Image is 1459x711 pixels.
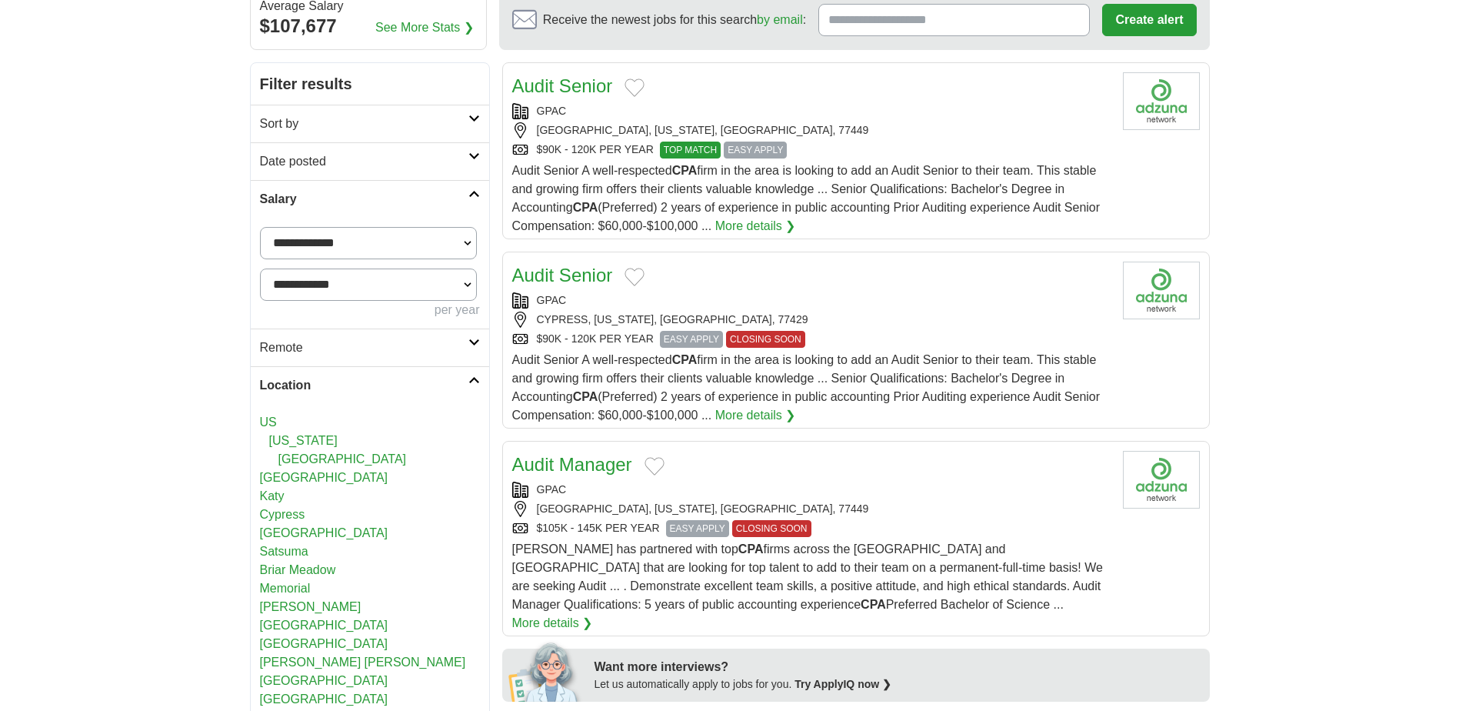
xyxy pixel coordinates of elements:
[260,376,468,395] h2: Location
[1123,72,1200,130] img: Company logo
[672,353,698,366] strong: CPA
[512,292,1111,309] div: GPAC
[278,452,407,466] a: [GEOGRAPHIC_DATA]
[715,217,796,235] a: More details ❯
[260,416,277,429] a: US
[672,164,698,177] strong: CPA
[715,406,796,425] a: More details ❯
[666,520,729,537] span: EASY APPLY
[260,301,480,319] div: per year
[512,520,1111,537] div: $105K - 145K PER YEAR
[260,563,336,576] a: Briar Meadow
[512,75,613,96] a: Audit Senior
[660,331,723,348] span: EASY APPLY
[260,545,308,558] a: Satsuma
[260,656,466,669] a: [PERSON_NAME] [PERSON_NAME]
[260,600,361,613] a: [PERSON_NAME]
[738,542,764,556] strong: CPA
[260,152,468,171] h2: Date posted
[724,142,787,159] span: EASY APPLY
[251,180,489,218] a: Salary
[508,640,583,702] img: apply-iq-scientist.png
[573,201,598,214] strong: CPA
[512,614,593,633] a: More details ❯
[251,63,489,105] h2: Filter results
[512,454,632,475] a: Audit Manager
[512,142,1111,159] div: $90K - 120K PER YEAR
[861,598,886,611] strong: CPA
[260,582,311,595] a: Memorial
[512,312,1111,328] div: CYPRESS, [US_STATE], [GEOGRAPHIC_DATA], 77429
[625,268,645,286] button: Add to favorite jobs
[1102,4,1196,36] button: Create alert
[512,122,1111,139] div: [GEOGRAPHIC_DATA], [US_STATE], [GEOGRAPHIC_DATA], 77449
[660,142,721,159] span: TOP MATCH
[625,78,645,97] button: Add to favorite jobs
[260,508,305,521] a: Cypress
[595,676,1201,693] div: Let us automatically apply to jobs for you.
[512,501,1111,517] div: [GEOGRAPHIC_DATA], [US_STATE], [GEOGRAPHIC_DATA], 77449
[726,331,805,348] span: CLOSING SOON
[512,482,1111,498] div: GPAC
[260,12,477,40] div: $107,677
[260,339,468,357] h2: Remote
[375,18,474,37] a: See More Stats ❯
[543,11,806,29] span: Receive the newest jobs for this search :
[260,619,388,632] a: [GEOGRAPHIC_DATA]
[512,103,1111,119] div: GPAC
[260,190,468,209] h2: Salary
[1123,451,1200,509] img: Company logo
[260,637,388,650] a: [GEOGRAPHIC_DATA]
[732,520,811,537] span: CLOSING SOON
[757,13,803,26] a: by email
[512,353,1101,422] span: Audit Senior A well-respected firm in the area is looking to add an Audit Senior to their team. T...
[251,142,489,180] a: Date posted
[260,489,285,502] a: Katy
[260,115,468,133] h2: Sort by
[251,329,489,366] a: Remote
[512,331,1111,348] div: $90K - 120K PER YEAR
[260,693,388,706] a: [GEOGRAPHIC_DATA]
[260,526,388,539] a: [GEOGRAPHIC_DATA]
[251,105,489,142] a: Sort by
[573,390,598,403] strong: CPA
[512,164,1101,232] span: Audit Senior A well-respected firm in the area is looking to add an Audit Senior to their team. T...
[512,265,613,285] a: Audit Senior
[260,471,388,484] a: [GEOGRAPHIC_DATA]
[269,434,338,447] a: [US_STATE]
[260,674,388,687] a: [GEOGRAPHIC_DATA]
[251,366,489,404] a: Location
[595,658,1201,676] div: Want more interviews?
[645,457,665,476] button: Add to favorite jobs
[1123,262,1200,319] img: Company logo
[794,678,891,690] a: Try ApplyIQ now ❯
[512,542,1103,611] span: [PERSON_NAME] has partnered with top firms across the [GEOGRAPHIC_DATA] and [GEOGRAPHIC_DATA] tha...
